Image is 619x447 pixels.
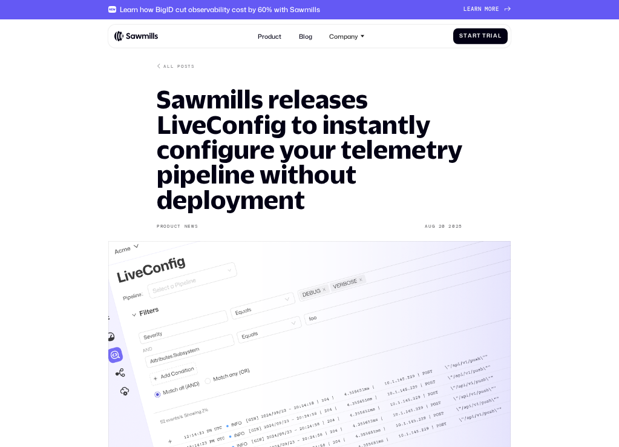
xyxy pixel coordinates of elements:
[425,223,435,229] div: Aug
[477,33,481,39] span: t
[324,28,368,45] div: Company
[473,33,477,39] span: r
[488,6,492,13] span: o
[329,32,358,39] div: Company
[453,28,508,44] a: StartTrial
[254,28,286,45] a: Product
[496,6,499,13] span: e
[157,63,195,69] a: All posts
[493,33,498,39] span: a
[485,6,488,13] span: m
[463,6,511,13] a: Learnmore
[491,33,493,39] span: i
[157,223,198,229] div: Product News
[474,6,478,13] span: r
[482,33,486,39] span: T
[459,33,463,39] span: S
[492,6,496,13] span: r
[463,6,467,13] span: L
[468,33,473,39] span: a
[463,33,468,39] span: t
[448,223,462,229] div: 2025
[486,33,491,39] span: r
[120,5,320,14] div: Learn how BigID cut observability cost by 60% with Sawmills
[294,28,316,45] a: Blog
[157,87,462,212] h1: Sawmills releases LiveConfig to instantly configure your telemetry pipeline without deployment
[439,223,445,229] div: 20
[478,6,482,13] span: n
[467,6,471,13] span: e
[163,63,194,69] div: All posts
[498,33,502,39] span: l
[471,6,474,13] span: a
